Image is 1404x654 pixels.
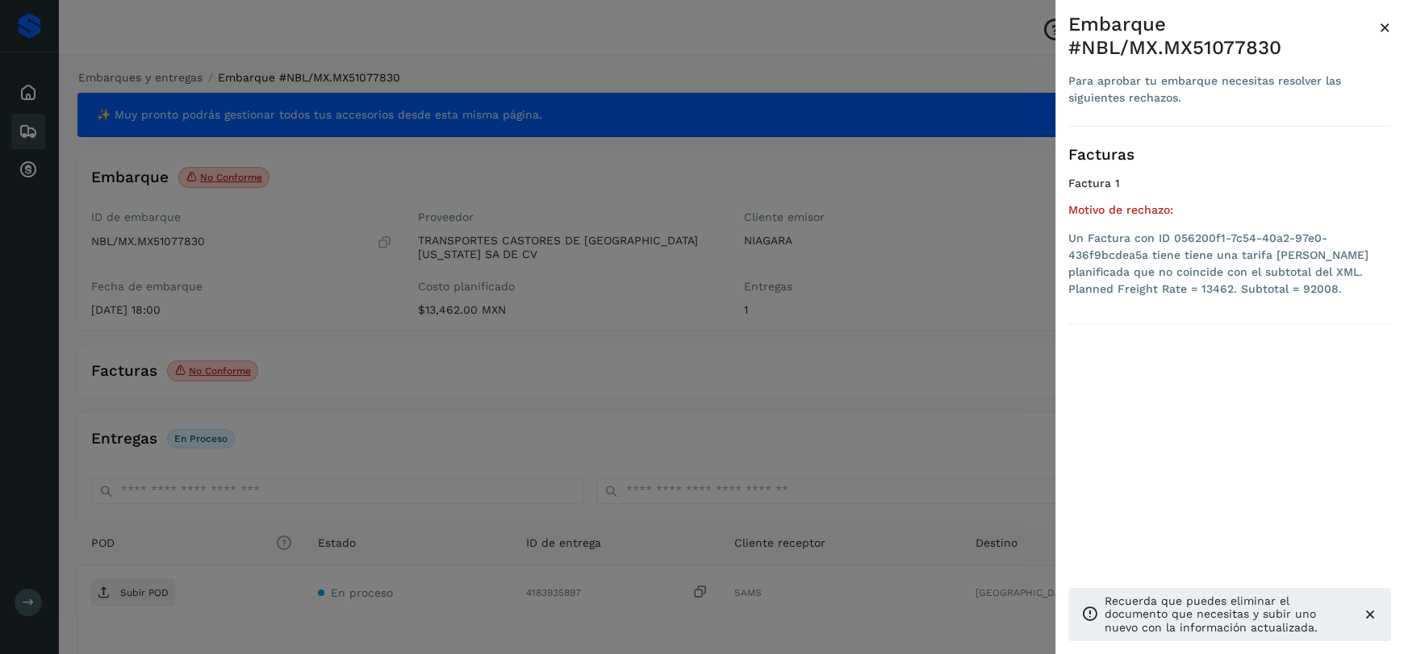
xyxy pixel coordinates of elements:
[1068,230,1391,298] li: Un Factura con ID 056200f1-7c54-40a2-97e0-436f9bcdea5a tiene tiene una tarifa [PERSON_NAME] plani...
[1105,594,1349,635] p: Recuerda que puedes eliminar el documento que necesitas y subir uno nuevo con la información actu...
[1068,13,1379,60] div: Embarque #NBL/MX.MX51077830
[1068,177,1391,190] h4: Factura 1
[1068,203,1391,217] h5: Motivo de rechazo:
[1379,13,1391,42] button: Close
[1068,73,1379,106] div: Para aprobar tu embarque necesitas resolver las siguientes rechazos.
[1379,16,1391,39] span: ×
[1068,146,1391,165] h3: Facturas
